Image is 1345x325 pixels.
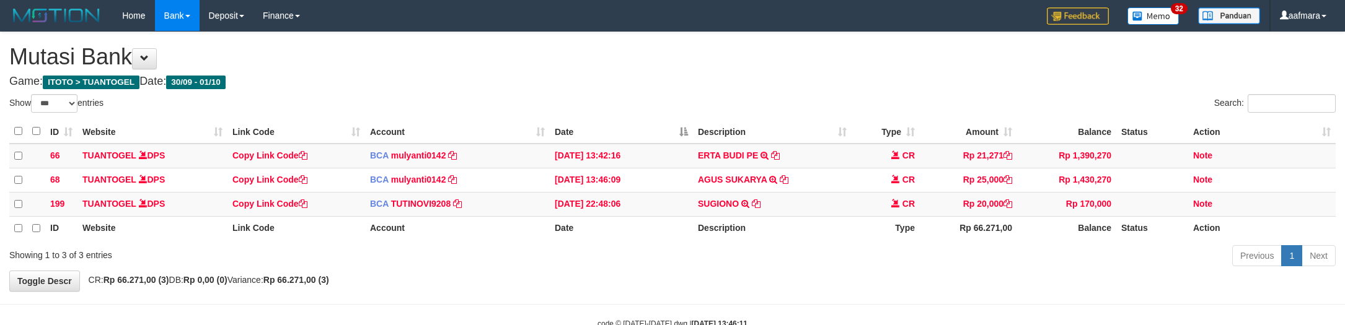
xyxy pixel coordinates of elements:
span: CR [902,175,915,184]
th: Link Code: activate to sort column ascending [227,119,365,144]
span: 32 [1171,3,1188,14]
td: [DATE] 13:46:09 [550,168,693,192]
th: Status [1116,119,1188,144]
td: Rp 20,000 [920,192,1017,216]
th: Description [693,216,852,240]
a: Copy Link Code [232,150,307,160]
th: ID: activate to sort column ascending [45,119,77,144]
strong: Rp 0,00 (0) [183,275,227,285]
h4: Game: Date: [9,76,1336,88]
input: Search: [1248,94,1336,113]
a: Copy Rp 25,000 to clipboard [1003,175,1012,184]
td: DPS [77,144,227,168]
th: Date: activate to sort column descending [550,119,693,144]
th: Action [1188,216,1336,240]
h1: Mutasi Bank [9,45,1336,69]
span: ITOTO > TUANTOGEL [43,76,139,89]
a: TUANTOGEL [82,175,136,184]
a: Previous [1232,245,1282,266]
td: Rp 21,271 [920,144,1017,168]
a: Next [1302,245,1336,266]
span: 30/09 - 01/10 [166,76,226,89]
a: Copy Link Code [232,199,307,209]
a: Note [1193,175,1212,184]
a: Copy Link Code [232,175,307,184]
a: Copy Rp 20,000 to clipboard [1003,199,1012,209]
strong: Rp 66.271,00 (3) [104,275,169,285]
a: AGUS SUKARYA [698,175,767,184]
span: 199 [50,199,64,209]
div: Showing 1 to 3 of 3 entries [9,244,551,261]
a: Copy mulyanti0142 to clipboard [448,150,457,160]
td: DPS [77,192,227,216]
th: Account: activate to sort column ascending [365,119,550,144]
th: Rp 66.271,00 [920,216,1017,240]
td: [DATE] 22:48:06 [550,192,693,216]
th: Balance [1017,216,1116,240]
th: Description: activate to sort column ascending [693,119,852,144]
a: Copy ERTA BUDI PE to clipboard [771,150,780,160]
a: mulyanti0142 [391,175,446,184]
a: Note [1193,150,1212,160]
th: Date [550,216,693,240]
a: Copy TUTINOVI9208 to clipboard [453,199,462,209]
th: Type: activate to sort column ascending [852,119,920,144]
th: Website [77,216,227,240]
th: Status [1116,216,1188,240]
a: TUTINOVI9208 [391,199,451,209]
th: Link Code [227,216,365,240]
td: DPS [77,168,227,192]
img: panduan.png [1198,7,1260,24]
a: Copy mulyanti0142 to clipboard [448,175,457,184]
a: TUANTOGEL [82,199,136,209]
a: Toggle Descr [9,271,80,292]
th: Balance [1017,119,1116,144]
img: Feedback.jpg [1047,7,1109,25]
span: CR: DB: Variance: [82,275,329,285]
a: 1 [1281,245,1302,266]
img: Button%20Memo.svg [1127,7,1180,25]
td: Rp 170,000 [1017,192,1116,216]
th: Website: activate to sort column ascending [77,119,227,144]
span: CR [902,199,915,209]
a: Copy Rp 21,271 to clipboard [1003,150,1012,160]
label: Search: [1214,94,1336,113]
th: ID [45,216,77,240]
span: 68 [50,175,60,184]
label: Show entries [9,94,104,113]
th: Amount: activate to sort column ascending [920,119,1017,144]
a: ERTA BUDI PE [698,150,758,160]
a: SUGIONO [698,199,739,209]
strong: Rp 66.271,00 (3) [263,275,329,285]
a: mulyanti0142 [391,150,446,160]
a: Copy SUGIONO to clipboard [752,199,761,209]
th: Action: activate to sort column ascending [1188,119,1336,144]
td: Rp 1,430,270 [1017,168,1116,192]
span: BCA [370,175,389,184]
td: Rp 1,390,270 [1017,144,1116,168]
span: BCA [370,150,389,160]
th: Account [365,216,550,240]
a: Note [1193,199,1212,209]
span: 66 [50,150,60,160]
td: Rp 25,000 [920,168,1017,192]
td: [DATE] 13:42:16 [550,144,693,168]
img: MOTION_logo.png [9,6,104,25]
a: TUANTOGEL [82,150,136,160]
span: BCA [370,199,389,209]
select: Showentries [31,94,77,113]
span: CR [902,150,915,160]
th: Type [852,216,920,240]
a: Copy AGUS SUKARYA to clipboard [780,175,788,184]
